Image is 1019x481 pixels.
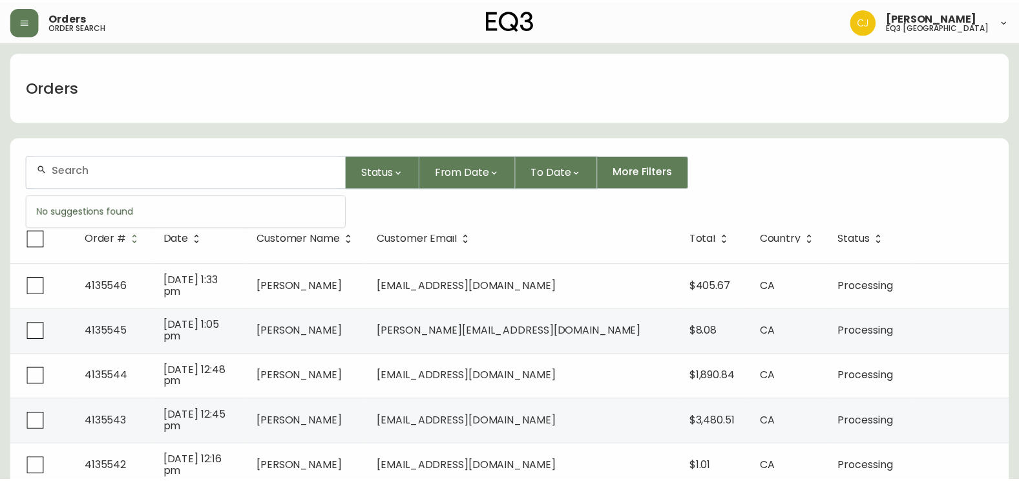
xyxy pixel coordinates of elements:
[165,408,227,434] span: [DATE] 12:45 pm
[767,323,782,338] span: CA
[381,369,561,383] span: [EMAIL_ADDRESS][DOMAIN_NAME]
[536,164,576,180] span: To Date
[696,278,737,293] span: $405.67
[767,235,808,242] span: Country
[259,414,345,429] span: [PERSON_NAME]
[165,235,190,242] span: Date
[439,164,494,180] span: From Date
[696,323,724,338] span: $8.08
[423,155,520,188] button: From Date
[85,323,128,338] span: 4135545
[846,233,895,244] span: Status
[846,235,878,242] span: Status
[259,235,343,242] span: Customer Name
[767,459,782,474] span: CA
[894,12,985,22] span: [PERSON_NAME]
[767,278,782,293] span: CA
[165,233,207,244] span: Date
[381,233,478,244] span: Customer Email
[381,414,561,429] span: [EMAIL_ADDRESS][DOMAIN_NAME]
[259,459,345,474] span: [PERSON_NAME]
[381,459,561,474] span: [EMAIL_ADDRESS][DOMAIN_NAME]
[85,369,129,383] span: 4135544
[259,233,360,244] span: Customer Name
[618,164,678,178] span: More Filters
[846,414,901,429] span: Processing
[846,459,901,474] span: Processing
[26,76,79,98] h1: Orders
[259,278,345,293] span: [PERSON_NAME]
[165,317,221,344] span: [DATE] 1:05 pm
[349,155,423,188] button: Status
[49,22,106,30] h5: order search
[381,235,461,242] span: Customer Email
[696,459,717,474] span: $1.01
[259,323,345,338] span: [PERSON_NAME]
[85,233,144,244] span: Order #
[165,453,224,480] span: [DATE] 12:16 pm
[846,369,901,383] span: Processing
[165,363,227,389] span: [DATE] 12:48 pm
[767,414,782,429] span: CA
[696,414,742,429] span: $3,480.51
[767,233,825,244] span: Country
[381,323,647,338] span: [PERSON_NAME][EMAIL_ADDRESS][DOMAIN_NAME]
[846,323,901,338] span: Processing
[520,155,603,188] button: To Date
[364,164,397,180] span: Status
[381,278,561,293] span: [EMAIL_ADDRESS][DOMAIN_NAME]
[26,195,348,227] div: No suggestions found
[696,233,739,244] span: Total
[165,272,220,299] span: [DATE] 1:33 pm
[603,155,695,188] button: More Filters
[894,22,998,30] h5: eq3 [GEOGRAPHIC_DATA]
[490,9,538,30] img: logo
[696,369,742,383] span: $1,890.84
[858,8,884,34] img: 7836c8950ad67d536e8437018b5c2533
[259,369,345,383] span: [PERSON_NAME]
[85,414,127,429] span: 4135543
[52,164,338,176] input: Search
[85,235,127,242] span: Order #
[767,369,782,383] span: CA
[49,12,87,22] span: Orders
[85,278,128,293] span: 4135546
[85,459,127,474] span: 4135542
[696,235,722,242] span: Total
[846,278,901,293] span: Processing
